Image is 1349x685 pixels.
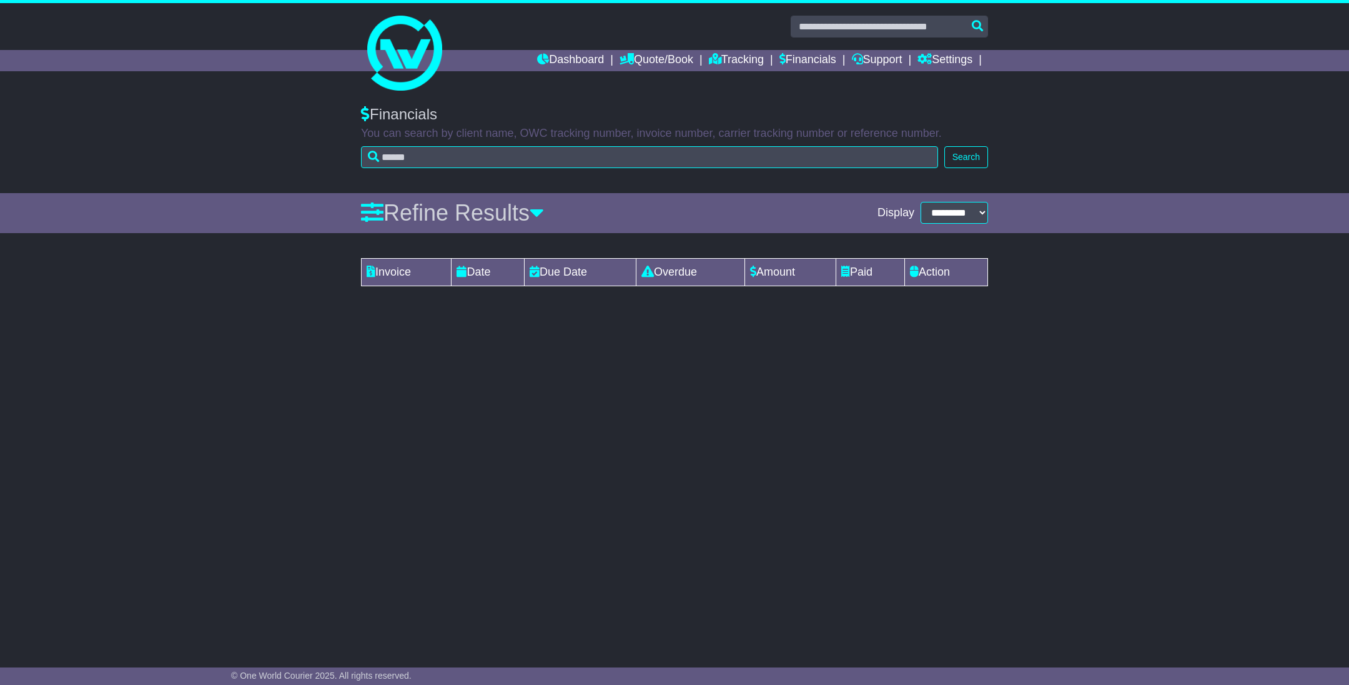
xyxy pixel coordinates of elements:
a: Settings [917,50,972,71]
td: Paid [836,258,905,286]
a: Quote/Book [620,50,693,71]
p: You can search by client name, OWC tracking number, invoice number, carrier tracking number or re... [361,127,988,141]
a: Tracking [709,50,764,71]
button: Search [944,146,988,168]
td: Due Date [525,258,636,286]
td: Action [905,258,988,286]
span: © One World Courier 2025. All rights reserved. [231,671,412,681]
td: Overdue [636,258,744,286]
span: Display [877,206,914,220]
td: Date [452,258,525,286]
a: Financials [779,50,836,71]
td: Invoice [362,258,452,286]
div: Financials [361,106,988,124]
a: Support [852,50,902,71]
a: Refine Results [361,200,544,226]
a: Dashboard [537,50,604,71]
td: Amount [744,258,836,286]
